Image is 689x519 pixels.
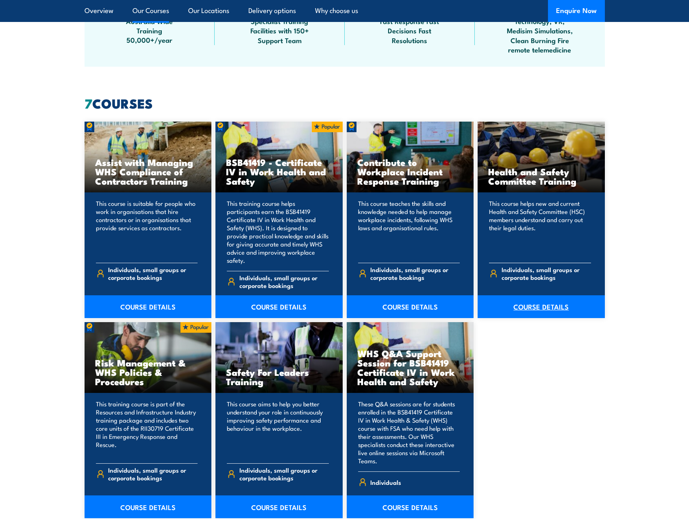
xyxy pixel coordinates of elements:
[85,495,212,518] a: COURSE DETAILS
[226,367,332,386] h3: Safety For Leaders Training
[227,400,329,457] p: This course aims to help you better understand your role in continuously improving safety perform...
[358,199,460,256] p: This course teaches the skills and knowledge needed to help manage workplace incidents, following...
[357,349,463,386] h3: WHS Q&A Support Session for BSB41419 Certificate IV in Work Health and Safety
[227,199,329,264] p: This training course helps participants earn the BSB41419 Certificate IV in Work Health and Safet...
[239,466,329,482] span: Individuals, small groups or corporate bookings
[370,476,401,488] span: Individuals
[488,167,594,185] h3: Health and Safety Committee Training
[108,466,198,482] span: Individuals, small groups or corporate bookings
[85,93,92,113] strong: 7
[226,157,332,185] h3: BSB41419 - Certificate IV in Work Health and Safety
[357,157,463,185] h3: Contribute to Workplace Incident Response Training
[347,295,474,318] a: COURSE DETAILS
[85,295,212,318] a: COURSE DETAILS
[489,199,591,256] p: This course helps new and current Health and Safety Committee (HSC) members understand and carry ...
[95,358,201,386] h3: Risk Management & WHS Policies & Procedures
[96,400,198,457] p: This training course is part of the Resources and Infrastructure Industry training package and in...
[503,16,576,55] span: Technology, VR, Medisim Simulations, Clean Burning Fire remote telemedicine
[96,199,198,256] p: This course is suitable for people who work in organisations that hire contractors or in organisa...
[373,16,446,45] span: Fast Response Fast Decisions Fast Resolutions
[95,157,201,185] h3: Assist with Managing WHS Compliance of Contractors Training
[215,295,343,318] a: COURSE DETAILS
[243,16,316,45] span: Specialist Training Facilities with 150+ Support Team
[108,266,198,281] span: Individuals, small groups or corporate bookings
[478,295,605,318] a: COURSE DETAILS
[370,266,460,281] span: Individuals, small groups or corporate bookings
[113,16,186,45] span: Australia Wide Training 50,000+/year
[215,495,343,518] a: COURSE DETAILS
[347,495,474,518] a: COURSE DETAILS
[358,400,460,465] p: These Q&A sessions are for students enrolled in the BSB41419 Certificate IV in Work Health & Safe...
[85,97,605,109] h2: COURSES
[502,266,591,281] span: Individuals, small groups or corporate bookings
[239,274,329,289] span: Individuals, small groups or corporate bookings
